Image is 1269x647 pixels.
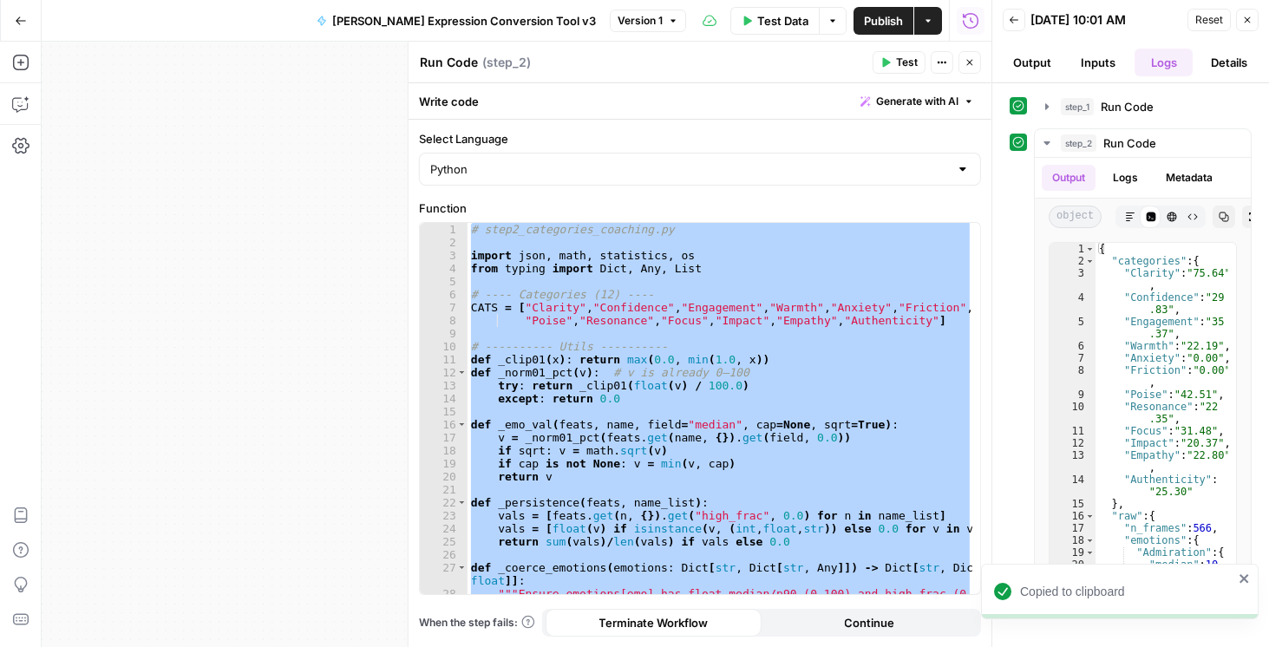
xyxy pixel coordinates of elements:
[420,54,478,71] textarea: Run Code
[1050,534,1096,546] div: 18
[482,54,531,71] span: ( step_2 )
[1187,9,1231,31] button: Reset
[420,327,468,340] div: 9
[420,470,468,483] div: 20
[420,587,468,613] div: 28
[1050,474,1096,498] div: 14
[420,535,468,548] div: 25
[896,55,918,70] span: Test
[1050,498,1096,510] div: 15
[1085,510,1095,522] span: Toggle code folding, rows 16 through 260
[757,12,808,29] span: Test Data
[420,340,468,353] div: 10
[420,288,468,301] div: 6
[854,90,981,113] button: Generate with AI
[420,262,468,275] div: 4
[420,431,468,444] div: 17
[1239,572,1251,585] button: close
[419,199,981,217] label: Function
[844,614,894,631] span: Continue
[420,418,468,431] div: 16
[420,301,468,314] div: 7
[1042,165,1096,191] button: Output
[420,275,468,288] div: 5
[1050,316,1096,340] div: 5
[1195,12,1223,28] span: Reset
[1049,206,1102,228] span: object
[420,353,468,366] div: 11
[1050,364,1096,389] div: 8
[1050,425,1096,437] div: 11
[1050,559,1096,583] div: 20
[730,7,819,35] button: Test Data
[420,379,468,392] div: 13
[1050,546,1096,559] div: 19
[618,13,663,29] span: Version 1
[420,483,468,496] div: 21
[1050,291,1096,316] div: 4
[306,7,606,35] button: [PERSON_NAME] Expression Conversion Tool v3
[1155,165,1223,191] button: Metadata
[1102,165,1148,191] button: Logs
[420,548,468,561] div: 26
[420,522,468,535] div: 24
[420,457,468,470] div: 19
[332,12,596,29] span: [PERSON_NAME] Expression Conversion Tool v3
[1135,49,1194,76] button: Logs
[1050,243,1096,255] div: 1
[420,366,468,379] div: 12
[599,614,708,631] span: Terminate Workflow
[420,405,468,418] div: 15
[419,615,535,631] a: When the step fails:
[420,236,468,249] div: 2
[420,509,468,522] div: 23
[1050,437,1096,449] div: 12
[1050,340,1096,352] div: 6
[430,160,949,178] input: Python
[457,496,467,509] span: Toggle code folding, rows 22 through 25
[1050,389,1096,401] div: 9
[1050,449,1096,474] div: 13
[420,223,468,236] div: 1
[409,83,991,119] div: Write code
[864,12,903,29] span: Publish
[1061,134,1096,152] span: step_2
[762,609,978,637] button: Continue
[420,392,468,405] div: 14
[1103,134,1156,152] span: Run Code
[1003,49,1062,76] button: Output
[1101,98,1154,115] span: Run Code
[1050,522,1096,534] div: 17
[1020,583,1233,600] div: Copied to clipboard
[419,130,981,147] label: Select Language
[1050,267,1096,291] div: 3
[1061,98,1094,115] span: step_1
[457,418,467,431] span: Toggle code folding, rows 16 through 20
[873,51,926,74] button: Test
[1085,243,1095,255] span: Toggle code folding, rows 1 through 261
[1050,401,1096,425] div: 10
[1050,352,1096,364] div: 7
[420,249,468,262] div: 3
[1085,534,1095,546] span: Toggle code folding, rows 18 through 259
[876,94,958,109] span: Generate with AI
[420,314,468,327] div: 8
[420,561,468,587] div: 27
[1050,510,1096,522] div: 16
[1085,546,1095,559] span: Toggle code folding, rows 19 through 23
[420,496,468,509] div: 22
[1050,255,1096,267] div: 2
[854,7,913,35] button: Publish
[420,444,468,457] div: 18
[1085,255,1095,267] span: Toggle code folding, rows 2 through 15
[1200,49,1259,76] button: Details
[457,366,467,379] span: Toggle code folding, rows 12 through 14
[610,10,686,32] button: Version 1
[1069,49,1128,76] button: Inputs
[457,561,467,574] span: Toggle code folding, rows 27 through 41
